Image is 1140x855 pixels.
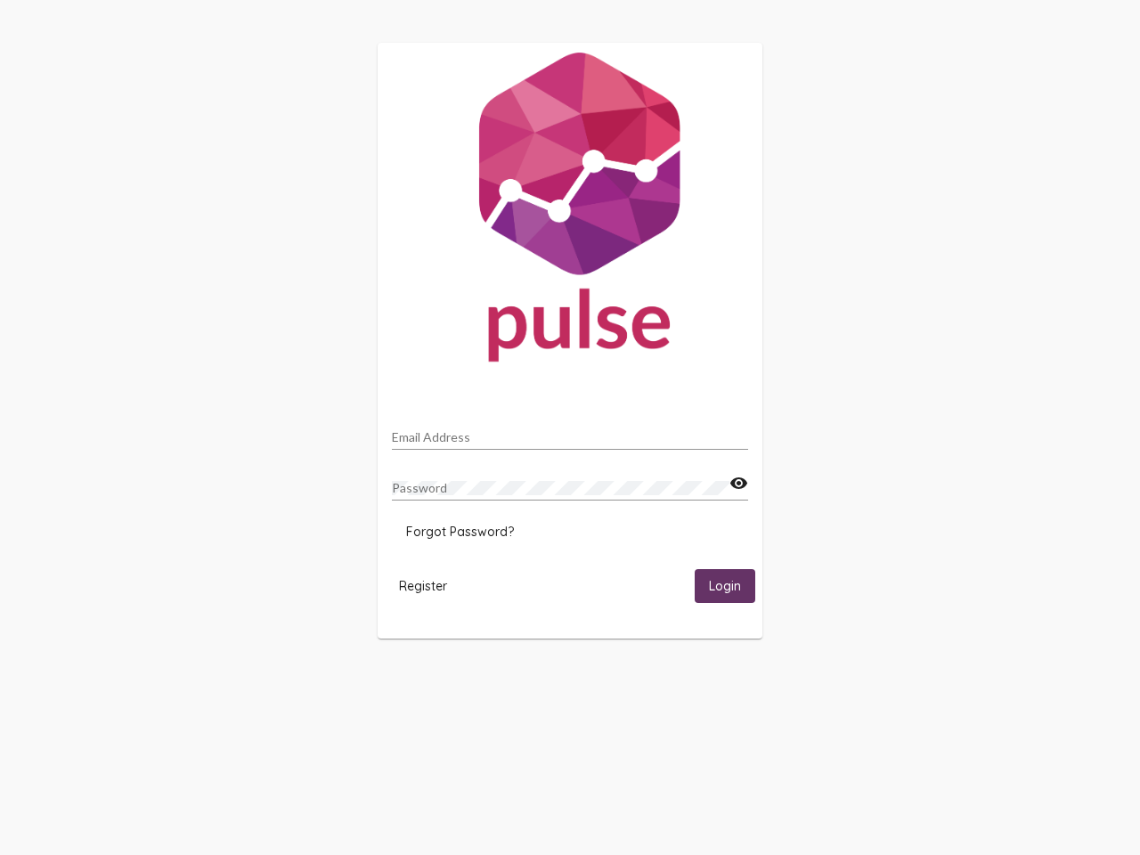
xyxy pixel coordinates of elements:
[695,569,755,602] button: Login
[378,43,762,379] img: Pulse For Good Logo
[729,473,748,494] mat-icon: visibility
[709,579,741,595] span: Login
[385,569,461,602] button: Register
[392,516,528,548] button: Forgot Password?
[406,524,514,540] span: Forgot Password?
[399,578,447,594] span: Register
